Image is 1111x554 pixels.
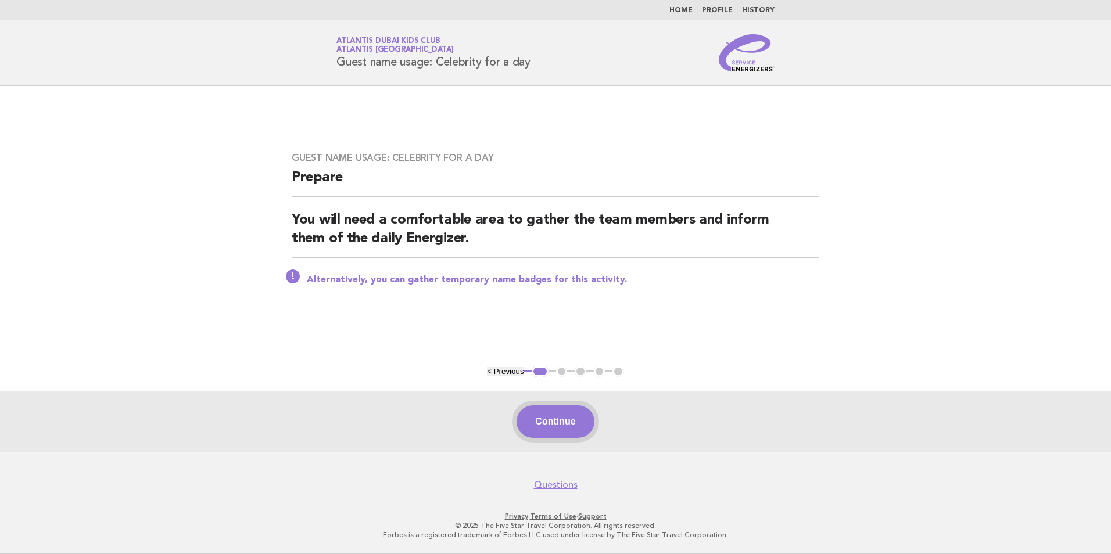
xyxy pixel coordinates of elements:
p: · · [200,512,911,521]
a: Questions [534,479,578,491]
h3: Guest name usage: Celebrity for a day [292,152,819,164]
h2: Prepare [292,168,819,197]
a: Profile [702,7,733,14]
span: Atlantis [GEOGRAPHIC_DATA] [336,46,454,54]
button: Continue [517,405,594,438]
a: Privacy [505,512,528,520]
p: Forbes is a registered trademark of Forbes LLC used under license by The Five Star Travel Corpora... [200,530,911,539]
p: © 2025 The Five Star Travel Corporation. All rights reserved. [200,521,911,530]
a: Home [669,7,693,14]
a: Atlantis Dubai Kids ClubAtlantis [GEOGRAPHIC_DATA] [336,37,454,53]
h2: You will need a comfortable area to gather the team members and inform them of the daily Energizer. [292,211,819,258]
img: Service Energizers [719,34,775,71]
a: Support [578,512,607,520]
p: Alternatively, you can gather temporary name badges for this activity. [307,274,819,286]
button: < Previous [487,367,524,376]
a: Terms of Use [530,512,576,520]
h1: Guest name usage: Celebrity for a day [336,38,531,68]
a: History [742,7,775,14]
button: 1 [532,366,549,377]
